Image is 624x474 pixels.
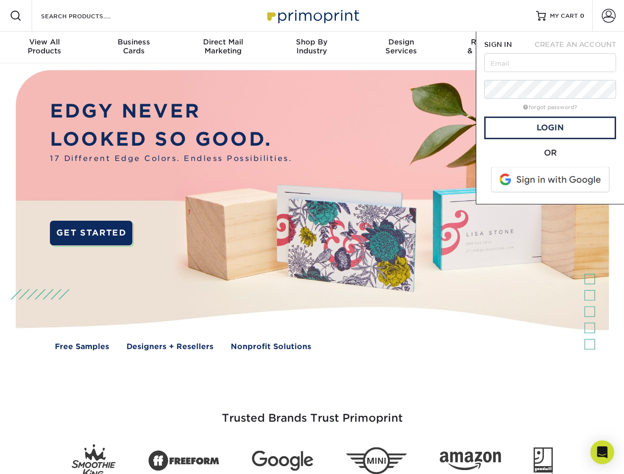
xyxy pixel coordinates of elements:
img: Primoprint [263,5,362,26]
img: Google [252,451,313,471]
a: DesignServices [357,32,446,63]
span: Design [357,38,446,46]
a: Login [484,117,616,139]
a: Designers + Resellers [126,341,213,353]
input: SEARCH PRODUCTS..... [40,10,136,22]
span: Shop By [267,38,356,46]
input: Email [484,53,616,72]
a: Free Samples [55,341,109,353]
div: & Templates [446,38,535,55]
span: Direct Mail [178,38,267,46]
p: EDGY NEVER [50,97,292,125]
div: Industry [267,38,356,55]
span: 0 [580,12,584,19]
div: OR [484,147,616,159]
img: Amazon [440,452,501,471]
a: Direct MailMarketing [178,32,267,63]
a: Resources& Templates [446,32,535,63]
span: CREATE AN ACCOUNT [535,40,616,48]
img: Goodwill [534,447,553,474]
a: BusinessCards [89,32,178,63]
span: MY CART [550,12,578,20]
iframe: Google Customer Reviews [2,444,84,471]
a: Shop ByIndustry [267,32,356,63]
h3: Trusted Brands Trust Primoprint [23,388,601,436]
div: Services [357,38,446,55]
div: Cards [89,38,178,55]
span: SIGN IN [484,40,512,48]
a: Nonprofit Solutions [231,341,311,353]
a: forgot password? [523,104,577,111]
div: Marketing [178,38,267,55]
span: Business [89,38,178,46]
span: Resources [446,38,535,46]
span: 17 Different Edge Colors. Endless Possibilities. [50,153,292,164]
a: GET STARTED [50,221,132,245]
div: Open Intercom Messenger [590,440,614,464]
p: LOOKED SO GOOD. [50,125,292,154]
